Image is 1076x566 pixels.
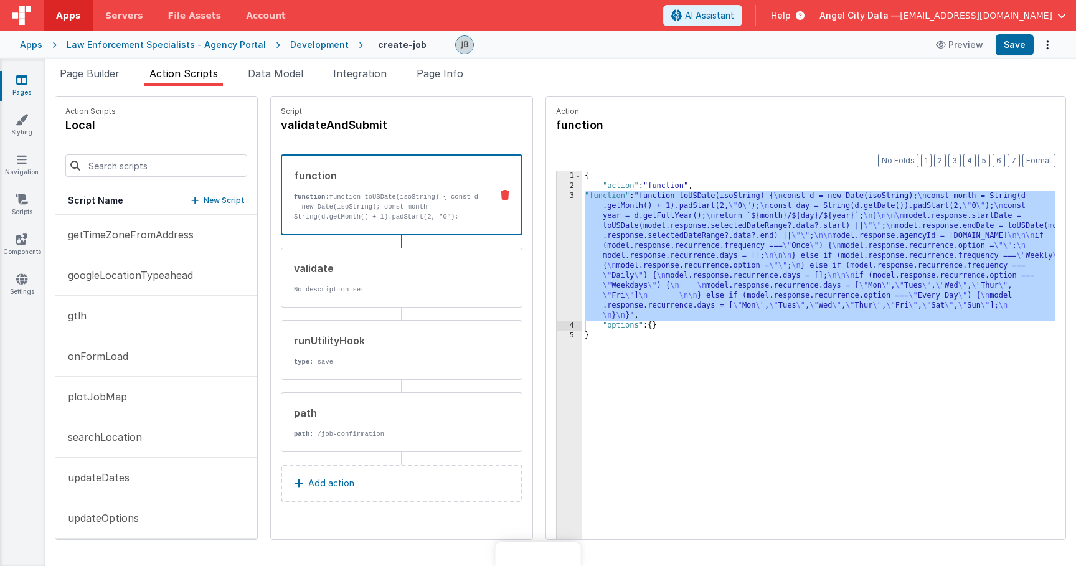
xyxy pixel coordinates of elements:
[290,39,349,51] div: Development
[281,465,522,502] button: Add action
[294,430,309,438] strong: path
[294,193,329,200] strong: function:
[281,106,522,116] p: Script
[948,154,961,167] button: 3
[294,192,481,252] p: function toUSDate(isoString) { const d = new Date(isoString); const month = String(d.getMonth() +...
[60,430,142,445] p: searchLocation
[333,67,387,80] span: Integration
[65,106,116,116] p: Action Scripts
[68,194,123,207] h5: Script Name
[557,191,582,321] div: 3
[771,9,791,22] span: Help
[294,333,482,348] div: runUtilityHook
[55,377,257,417] button: plotJobMap
[556,106,1055,116] p: Action
[60,511,139,526] p: updateOptions
[1039,36,1056,54] button: Options
[105,9,143,22] span: Servers
[456,36,473,54] img: 9990944320bbc1bcb8cfbc08cd9c0949
[281,116,468,134] h4: validateAndSubmit
[60,268,193,283] p: googleLocationTypeahead
[248,67,303,80] span: Data Model
[996,34,1034,55] button: Save
[294,405,482,420] div: path
[819,9,1066,22] button: Angel City Data — [EMAIL_ADDRESS][DOMAIN_NAME]
[60,349,128,364] p: onFormLoad
[55,336,257,377] button: onFormLoad
[294,357,482,367] p: : save
[294,358,309,366] strong: type
[921,154,932,167] button: 1
[819,9,900,22] span: Angel City Data —
[557,181,582,191] div: 2
[20,39,42,51] div: Apps
[60,470,130,485] p: updateDates
[963,154,976,167] button: 4
[308,476,354,491] p: Add action
[55,458,257,498] button: updateDates
[55,417,257,458] button: searchLocation
[65,116,116,134] h4: local
[557,331,582,341] div: 5
[557,321,582,331] div: 4
[55,498,257,539] button: updateOptions
[191,194,245,207] button: New Script
[60,227,194,242] p: getTimeZoneFromAddress
[204,194,245,207] p: New Script
[149,67,218,80] span: Action Scripts
[67,39,266,51] div: Law Enforcement Specialists - Agency Portal
[663,5,742,26] button: AI Assistant
[55,255,257,296] button: googleLocationTypeahead
[294,285,482,295] p: No description set
[1022,154,1055,167] button: Format
[294,429,482,439] p: : /job-confirmation
[934,154,946,167] button: 2
[55,296,257,336] button: gtlh
[557,171,582,181] div: 1
[993,154,1005,167] button: 6
[417,67,463,80] span: Page Info
[1008,154,1020,167] button: 7
[56,9,80,22] span: Apps
[294,168,481,183] div: function
[685,9,734,22] span: AI Assistant
[556,116,743,134] h4: function
[978,154,990,167] button: 5
[60,67,120,80] span: Page Builder
[55,215,257,255] button: getTimeZoneFromAddress
[878,154,918,167] button: No Folds
[900,9,1052,22] span: [EMAIL_ADDRESS][DOMAIN_NAME]
[60,308,87,323] p: gtlh
[168,9,222,22] span: File Assets
[60,389,127,404] p: plotJobMap
[65,154,247,177] input: Search scripts
[378,40,427,49] h4: create-job
[294,261,482,276] div: validate
[928,35,991,55] button: Preview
